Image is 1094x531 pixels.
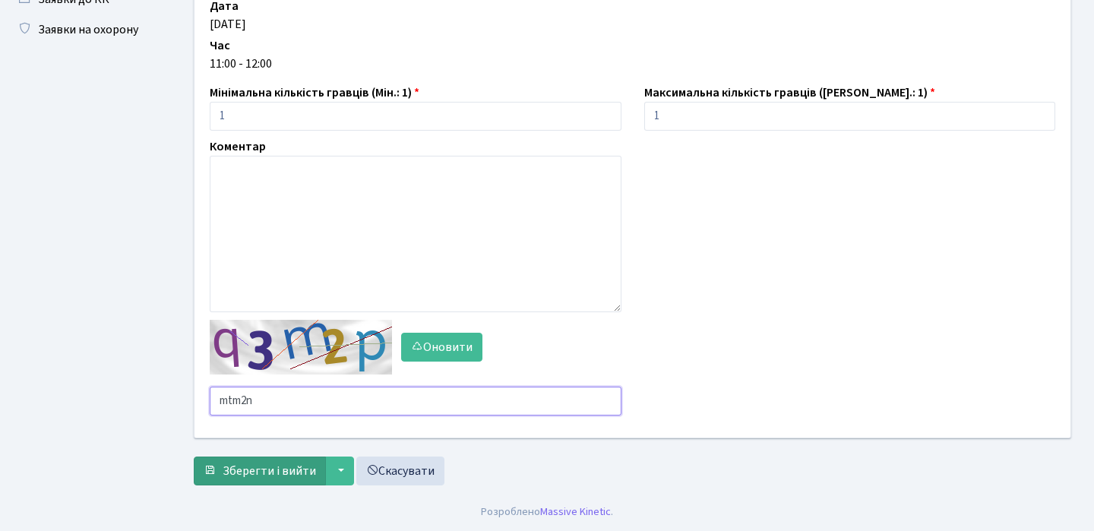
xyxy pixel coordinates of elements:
label: Час [210,36,230,55]
label: Коментар [210,137,266,156]
label: Мінімальна кількість гравців (Мін.: 1) [210,84,419,102]
span: Зберегти і вийти [223,463,316,479]
input: Введіть текст із зображення [210,387,621,416]
label: Максимальна кількість гравців ([PERSON_NAME].: 1) [644,84,935,102]
img: default [210,320,392,375]
a: Заявки на охорону [8,14,160,45]
button: Оновити [401,333,482,362]
a: Massive Kinetic [540,504,611,520]
a: Скасувати [356,457,444,485]
div: Розроблено . [481,504,613,520]
div: [DATE] [210,15,1055,33]
button: Зберегти і вийти [194,457,326,485]
div: 11:00 - 12:00 [210,55,1055,73]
